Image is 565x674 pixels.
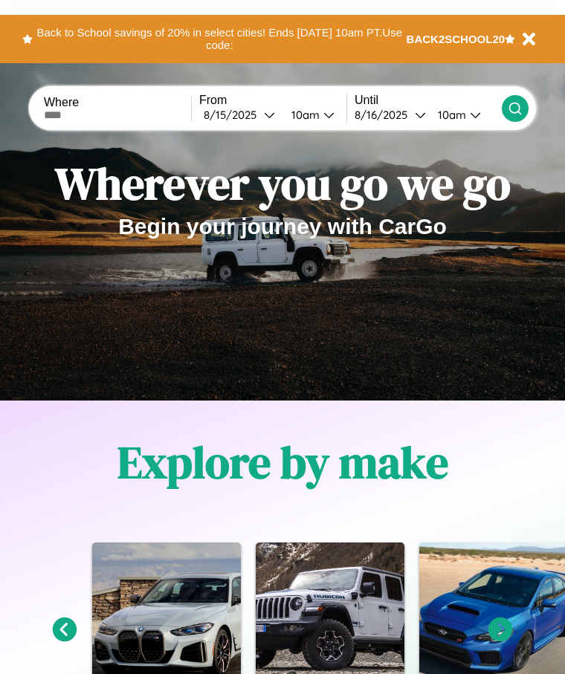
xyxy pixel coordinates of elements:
div: 8 / 16 / 2025 [355,108,415,122]
label: Where [44,96,191,109]
div: 10am [430,108,470,122]
button: 10am [280,107,346,123]
label: Until [355,94,502,107]
div: 8 / 15 / 2025 [204,108,264,122]
div: 10am [284,108,323,122]
h1: Explore by make [117,432,448,493]
b: BACK2SCHOOL20 [407,33,506,45]
button: 10am [426,107,502,123]
button: Back to School savings of 20% in select cities! Ends [DATE] 10am PT.Use code: [33,22,407,56]
button: 8/15/2025 [199,107,280,123]
label: From [199,94,346,107]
